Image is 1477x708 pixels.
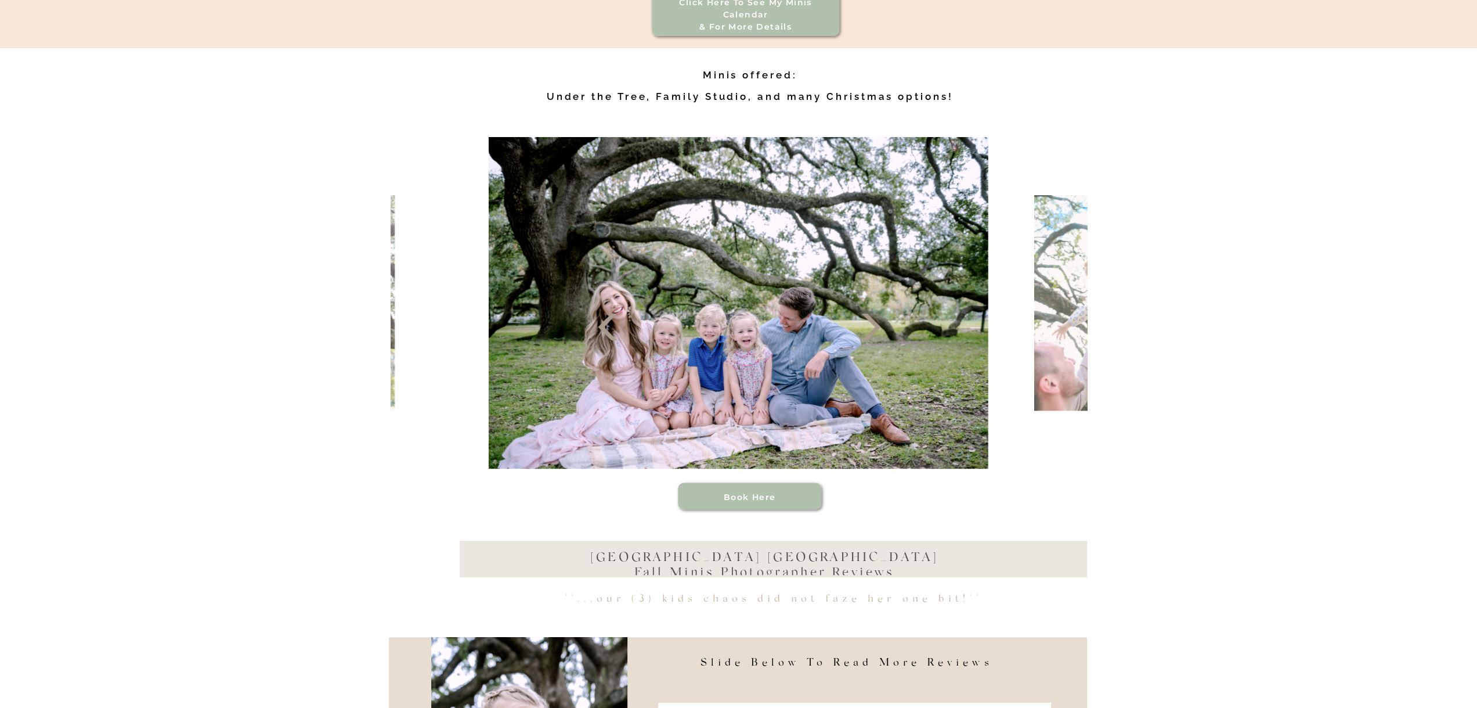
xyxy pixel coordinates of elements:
a: Book Here [693,491,807,501]
h2: [GEOGRAPHIC_DATA] [GEOGRAPHIC_DATA] Fall Minis Photographer Reviews [581,551,948,575]
h2: Minis offered: Under the Tree, Family Studio, and many Christmas options! [494,64,1006,117]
